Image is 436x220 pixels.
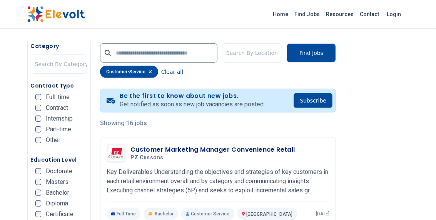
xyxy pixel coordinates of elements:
[316,211,329,217] p: [DATE]
[161,66,183,78] button: Clear all
[287,43,336,63] button: Find Jobs
[120,100,265,109] p: Get notified as soon as new job vacancies are posted.
[27,6,85,22] img: Elevolt
[130,154,164,161] span: PZ Cussons
[357,8,383,20] a: Contact
[383,7,406,22] a: Login
[35,168,42,174] input: Doctorate
[46,105,68,111] span: Contract
[323,8,357,20] a: Resources
[46,116,73,122] span: Internship
[46,168,72,174] span: Doctorate
[100,119,336,128] p: Showing 16 jobs
[35,94,42,100] input: Full-time
[35,179,42,185] input: Masters
[109,146,124,160] img: PZ Cussons
[100,66,158,78] div: customer-service
[46,94,70,100] span: Full-time
[35,200,42,207] input: Diploma
[292,8,323,20] a: Find Jobs
[46,200,68,207] span: Diploma
[46,137,60,143] span: Other
[155,211,174,217] span: Bachelor
[35,190,42,196] input: Bachelor
[107,144,329,220] a: PZ CussonsCustomer Marketing Manager Convenience RetailPZ CussonsKey Deliverables Understanding t...
[181,208,234,220] p: Customer Service
[46,190,69,196] span: Bachelor
[294,93,332,108] button: Subscribe
[35,211,42,217] input: Certificate
[31,42,87,50] h5: Category
[35,116,42,122] input: Internship
[247,212,293,217] span: [GEOGRAPHIC_DATA]
[35,137,42,143] input: Other
[107,167,329,195] p: Key Deliverables Understanding the objectives and strategies of key customers in each retail envi...
[46,211,74,217] span: Certificate
[130,145,295,154] h3: Customer Marketing Manager Convenience Retail
[120,92,265,100] h4: Be the first to know about new jobs.
[46,126,71,132] span: Part-time
[31,156,87,164] h5: Education Level
[107,208,141,220] p: Full Time
[35,126,42,132] input: Part-time
[46,179,68,185] span: Masters
[31,82,87,89] h5: Contract Type
[35,105,42,111] input: Contract
[270,8,292,20] a: Home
